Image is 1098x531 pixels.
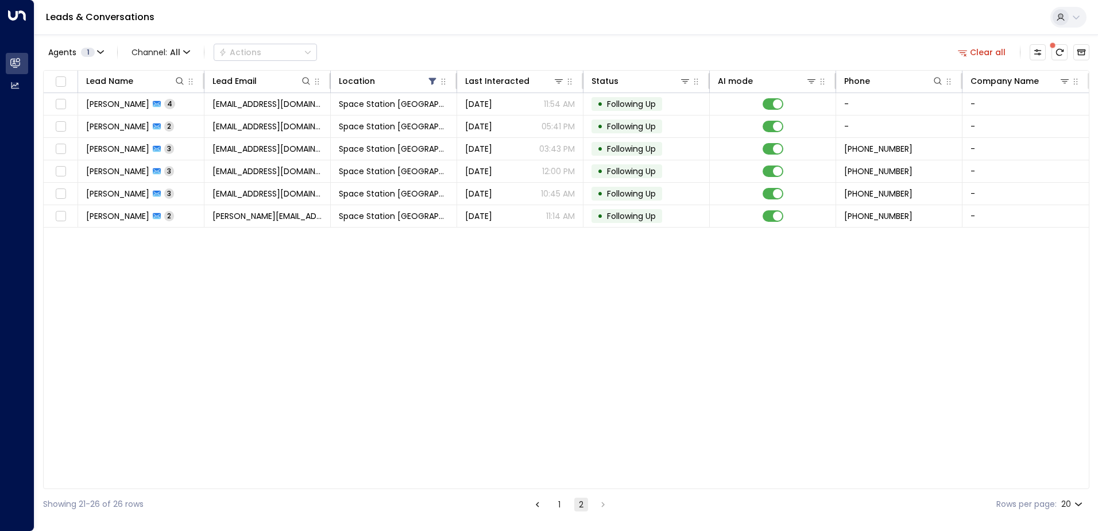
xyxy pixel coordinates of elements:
[597,139,603,159] div: •
[996,498,1057,510] label: Rows per page:
[127,44,195,60] button: Channel:All
[212,74,312,88] div: Lead Email
[962,183,1089,205] td: -
[86,74,133,88] div: Lead Name
[465,188,492,199] span: Aug 30, 2025
[607,143,656,155] span: Following Up
[836,116,962,137] td: -
[86,166,149,177] span: Hannah Seifas
[214,44,317,61] button: Actions
[219,47,261,57] div: Actions
[465,74,565,88] div: Last Interacted
[597,94,603,114] div: •
[542,121,575,132] p: 05:41 PM
[607,210,656,222] span: Following Up
[844,74,870,88] div: Phone
[552,498,566,511] button: Go to page 1
[962,93,1089,115] td: -
[43,498,144,510] div: Showing 21-26 of 26 rows
[844,166,913,177] span: +447521084166
[971,74,1070,88] div: Company Name
[1051,44,1068,60] span: There are new threads available. Refresh the grid to view the latest updates.
[971,74,1039,88] div: Company Name
[164,166,174,176] span: 3
[597,206,603,226] div: •
[53,120,68,134] span: Toggle select row
[465,98,492,110] span: Sep 01, 2025
[597,161,603,181] div: •
[465,210,492,222] span: Aug 23, 2025
[339,74,375,88] div: Location
[86,121,149,132] span: Carl Beach
[53,75,68,89] span: Toggle select all
[544,98,575,110] p: 11:54 AM
[718,74,817,88] div: AI mode
[465,143,492,155] span: Aug 31, 2025
[53,209,68,224] span: Toggle select row
[53,97,68,111] span: Toggle select row
[953,44,1011,60] button: Clear all
[465,121,492,132] span: Aug 25, 2025
[86,188,149,199] span: Fatima Barbarawi
[86,143,149,155] span: Jenna Blake
[53,164,68,179] span: Toggle select row
[1030,44,1046,60] button: Customize
[164,99,175,109] span: 4
[43,44,108,60] button: Agents1
[844,143,913,155] span: +447469195769
[844,210,913,222] span: +447591238741
[542,166,575,177] p: 12:00 PM
[170,48,180,57] span: All
[597,184,603,203] div: •
[607,121,656,132] span: Following Up
[836,93,962,115] td: -
[591,74,691,88] div: Status
[574,498,588,511] button: page 2
[962,160,1089,182] td: -
[962,205,1089,227] td: -
[164,188,174,198] span: 3
[531,498,544,511] button: Go to previous page
[86,98,149,110] span: Carl Beach
[541,188,575,199] p: 10:45 AM
[86,74,185,88] div: Lead Name
[962,138,1089,160] td: -
[212,143,322,155] span: milly-me@hotmail.com
[530,497,610,511] nav: pagination navigation
[212,74,257,88] div: Lead Email
[607,188,656,199] span: Following Up
[962,116,1089,137] td: -
[1061,496,1085,513] div: 20
[339,121,449,132] span: Space Station Solihull
[86,210,149,222] span: Michelle Jeary
[539,143,575,155] p: 03:43 PM
[212,210,322,222] span: michelle.jeary@outlook.com
[339,98,449,110] span: Space Station Solihull
[339,74,438,88] div: Location
[214,44,317,61] div: Button group with a nested menu
[212,166,322,177] span: hannahseifas@gmail.com
[212,188,322,199] span: Barbarawifatima@gmail.com
[164,211,174,221] span: 2
[339,210,449,222] span: Space Station Solihull
[81,48,95,57] span: 1
[718,74,753,88] div: AI mode
[844,74,944,88] div: Phone
[212,98,322,110] span: Carltaur@gmail.com
[53,142,68,156] span: Toggle select row
[48,48,76,56] span: Agents
[591,74,618,88] div: Status
[465,166,492,177] span: Aug 31, 2025
[164,121,174,131] span: 2
[164,144,174,153] span: 3
[607,98,656,110] span: Following Up
[339,188,449,199] span: Space Station Solihull
[127,44,195,60] span: Channel:
[607,166,656,177] span: Following Up
[465,74,529,88] div: Last Interacted
[546,210,575,222] p: 11:14 AM
[597,117,603,136] div: •
[1073,44,1089,60] button: Archived Leads
[53,187,68,201] span: Toggle select row
[212,121,322,132] span: Carltaur@gmail.com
